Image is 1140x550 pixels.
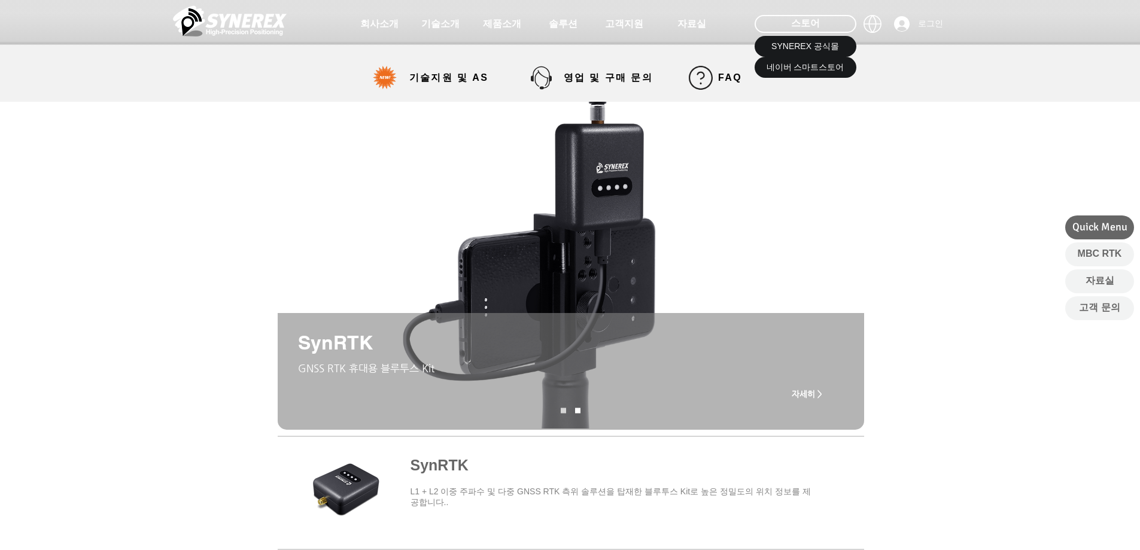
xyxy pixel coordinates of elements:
[792,389,822,399] span: 자세히 >
[173,3,287,39] img: 씨너렉스_White_simbol_대지 1.png
[767,62,844,74] span: 네이버 스마트스토어
[783,382,831,406] a: 자세히 >
[349,12,409,36] a: 회사소개
[557,408,585,414] nav: 슬라이드
[564,72,653,84] span: 영업 및 구매 문의
[677,18,706,31] span: 자료실
[409,72,489,84] span: 기술지원 및 AS
[561,408,566,414] a: SynRNK
[373,66,510,90] a: 기술지원 및 AS
[755,15,856,33] div: 스토어
[755,36,856,57] a: SYNEREX 공식몰
[277,44,865,429] img: SynRTK.png
[531,66,662,90] a: 영업 및 구매 문의
[298,362,434,374] span: GNSS RTK 휴대용 블루투스 Kit
[755,57,856,78] a: 네이버 스마트스토어
[605,18,643,31] span: 고객지원
[919,173,1140,550] iframe: To enrich screen reader interactions, please activate Accessibility in Grammarly extension settings
[298,331,373,354] span: SynRTK
[662,12,722,36] a: 자료실
[411,12,470,36] a: 기술소개
[594,12,654,36] a: 고객지원
[791,17,820,30] span: 스토어
[549,18,577,31] span: 솔루션
[575,408,580,414] a: SynRNK
[886,13,951,35] button: 로그인
[771,41,839,53] span: SYNEREX 공식몰
[360,18,399,31] span: 회사소개
[421,18,460,31] span: 기술소개
[277,44,865,429] div: 슬라이드쇼
[472,12,532,36] a: 제품소개
[914,18,947,30] span: 로그인
[718,72,742,83] span: FAQ
[533,12,593,36] a: 솔루션
[483,18,521,31] span: 제품소개
[684,66,747,90] a: FAQ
